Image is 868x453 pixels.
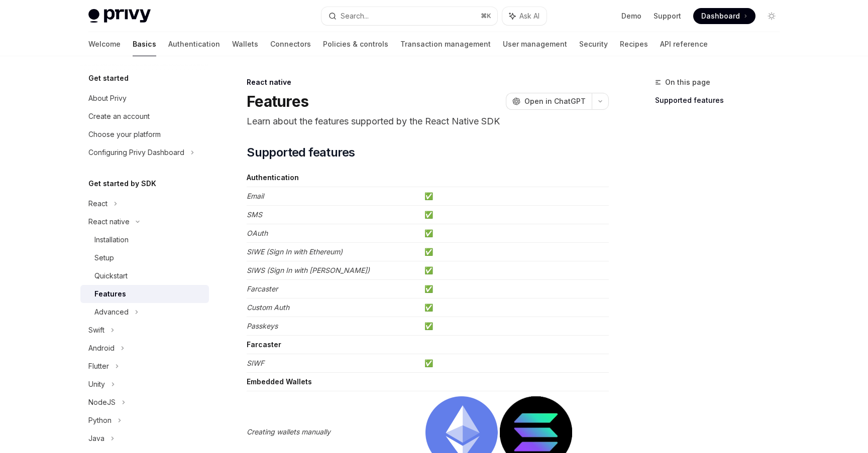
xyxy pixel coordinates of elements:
h1: Features [247,92,308,110]
span: Open in ChatGPT [524,96,586,106]
a: Setup [80,249,209,267]
em: SIWF [247,359,264,367]
em: Passkeys [247,322,278,330]
div: Flutter [88,360,109,372]
span: Ask AI [519,11,539,21]
em: SMS [247,210,262,219]
a: Connectors [270,32,311,56]
td: ✅ [420,261,609,280]
td: ✅ [420,354,609,373]
em: OAuth [247,229,268,237]
strong: Authentication [247,173,299,182]
div: Advanced [94,306,129,318]
a: Dashboard [693,8,755,24]
div: Setup [94,252,114,264]
span: Supported features [247,144,355,161]
strong: Embedded Wallets [247,377,312,386]
button: Open in ChatGPT [506,93,592,110]
div: Search... [341,10,369,22]
a: Quickstart [80,267,209,285]
span: Dashboard [701,11,740,21]
em: Creating wallets manually [247,427,331,436]
div: Java [88,432,104,444]
a: Security [579,32,608,56]
div: React native [247,77,609,87]
div: About Privy [88,92,127,104]
em: Farcaster [247,284,278,293]
td: ✅ [420,206,609,224]
em: Custom Auth [247,303,289,312]
span: On this page [665,76,710,88]
a: Support [654,11,681,21]
td: ✅ [420,298,609,317]
a: Recipes [620,32,648,56]
a: Policies & controls [323,32,388,56]
a: User management [503,32,567,56]
a: Choose your platform [80,125,209,143]
a: About Privy [80,89,209,107]
a: Supported features [655,92,788,108]
button: Toggle dark mode [764,8,780,24]
div: Create an account [88,110,150,122]
div: NodeJS [88,396,116,408]
td: ✅ [420,187,609,206]
div: Swift [88,324,104,336]
a: Welcome [88,32,121,56]
a: Transaction management [400,32,491,56]
a: API reference [660,32,708,56]
span: ⌘ K [481,12,491,20]
p: Learn about the features supported by the React Native SDK [247,114,609,128]
button: Search...⌘K [321,7,497,25]
a: Installation [80,231,209,249]
img: light logo [88,9,151,23]
a: Demo [621,11,641,21]
a: Basics [133,32,156,56]
em: Email [247,192,264,200]
strong: Farcaster [247,340,281,349]
div: React [88,198,107,210]
div: Installation [94,234,129,246]
td: ✅ [420,280,609,298]
a: Create an account [80,107,209,125]
div: Quickstart [94,270,128,282]
h5: Get started by SDK [88,178,156,190]
a: Wallets [232,32,258,56]
div: Android [88,342,115,354]
div: React native [88,216,130,228]
em: SIWS (Sign In with [PERSON_NAME]) [247,266,370,274]
button: Ask AI [502,7,547,25]
h5: Get started [88,72,129,84]
a: Features [80,285,209,303]
div: Features [94,288,126,300]
td: ✅ [420,317,609,336]
td: ✅ [420,224,609,243]
div: Unity [88,378,105,390]
em: SIWE (Sign In with Ethereum) [247,247,343,256]
td: ✅ [420,243,609,261]
div: Configuring Privy Dashboard [88,146,184,159]
div: Choose your platform [88,128,161,140]
a: Authentication [168,32,220,56]
div: Python [88,414,112,426]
